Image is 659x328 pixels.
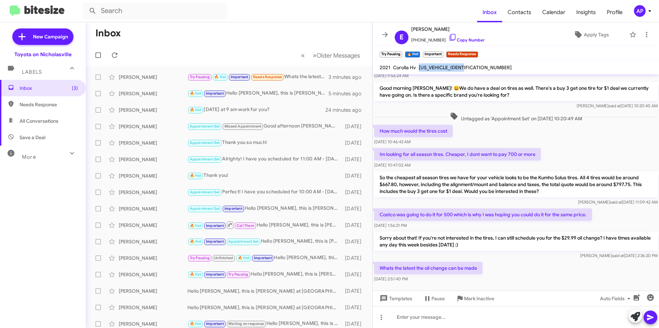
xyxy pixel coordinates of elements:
div: [PERSON_NAME] [119,320,187,327]
div: [DATE] [342,271,367,278]
span: Appointment Set [190,124,220,129]
span: Needs Response [253,75,282,79]
button: Auto Fields [594,292,638,305]
span: [DATE] 10:47:02 AM [374,162,411,168]
span: 🔥 Hot [190,272,201,277]
div: [DATE] [342,222,367,229]
div: [PERSON_NAME] [119,139,187,146]
span: [US_VEHICLE_IDENTIFICATION_NUMBER] [419,64,512,71]
div: 24 minutes ago [326,107,367,113]
p: Costco was going to do it for 500 which is why I was hoping you could do it for the same price. [374,208,592,221]
div: Hello [PERSON_NAME], this is [PERSON_NAME] at [GEOGRAPHIC_DATA] on [GEOGRAPHIC_DATA]. It's been a... [187,205,342,212]
div: Hello [PERSON_NAME], this is [PERSON_NAME] at [GEOGRAPHIC_DATA] on [GEOGRAPHIC_DATA]. It's been a... [187,288,342,294]
span: E [400,32,404,43]
span: « [301,51,305,60]
nav: Page navigation example [297,48,364,62]
small: 🔥 Hot [405,51,420,58]
small: Needs Response [446,51,478,58]
span: 🔥 Hot [190,108,201,112]
div: [DATE] [342,123,367,130]
span: Important [254,256,272,260]
span: New Campaign [33,33,68,40]
span: [DATE] 1:56:21 PM [374,223,407,228]
a: Calendar [537,2,571,22]
span: [DATE] 2:51:40 PM [374,276,408,281]
div: Hello [PERSON_NAME], this is [PERSON_NAME] at [GEOGRAPHIC_DATA] on [GEOGRAPHIC_DATA]. It's been a... [187,238,342,245]
p: Im looking for all season tires. Cheaper, I dont want to pay 700 or more [374,148,541,160]
div: Thank you so much! [187,139,342,147]
span: [DATE] 10:46:43 AM [374,139,411,144]
span: Important [206,91,224,96]
span: Labels [22,69,42,75]
span: All Conversations [20,118,58,124]
span: Try Pausing [228,272,248,277]
div: [DATE] [342,304,367,311]
div: Hello [PERSON_NAME], this is [PERSON_NAME] at [GEOGRAPHIC_DATA] on [GEOGRAPHIC_DATA]. It's been a... [187,304,342,311]
span: Inbox [20,85,78,92]
div: [PERSON_NAME] [119,90,187,97]
a: Copy Number [449,37,485,42]
span: Appointment Set [190,190,220,194]
div: Hello [PERSON_NAME], this is [PERSON_NAME] at [GEOGRAPHIC_DATA] on [GEOGRAPHIC_DATA]. It's been a... [187,270,342,278]
span: 🔥 Hot [190,173,201,178]
span: Needs Response [20,101,78,108]
button: Pause [418,292,450,305]
span: Unfinished [214,256,233,260]
span: [DATE] 9:56:24 AM [374,73,408,78]
div: [PERSON_NAME] [119,107,187,113]
span: Appointment Set [190,157,220,161]
span: Apply Tags [584,28,609,41]
h1: Inbox [95,28,121,39]
button: Previous [297,48,309,62]
span: 🔥 Hot [238,256,250,260]
span: Corolla Hv [393,64,416,71]
div: Good afternoon [PERSON_NAME]! I'm reaching out about your missed appointment on the 2nd. I'd like... [187,122,342,130]
div: [DATE] [342,255,367,262]
div: [PERSON_NAME] [119,205,187,212]
button: Templates [373,292,418,305]
span: Important [224,206,242,211]
div: [DATE] [342,172,367,179]
div: 3 minutes ago [328,74,367,81]
span: 🔥 Hot [190,91,201,96]
div: [DATE] [342,205,367,212]
div: [DATE] [342,189,367,196]
div: Thank you! [187,172,342,180]
div: 5 minutes ago [328,90,367,97]
span: Mark Inactive [464,292,494,305]
span: [PERSON_NAME] [DATE] 10:20:40 AM [577,103,658,108]
p: Whats the latest the oil change can be made [374,262,483,274]
span: Important [206,272,224,277]
div: Hello [PERSON_NAME], this is [PERSON_NAME] at [GEOGRAPHIC_DATA] on [GEOGRAPHIC_DATA]. It's been a... [187,89,328,97]
button: Next [309,48,364,62]
span: Templates [378,292,412,305]
input: Search [83,3,227,19]
div: [PERSON_NAME] [119,288,187,294]
span: Important [206,223,224,228]
a: New Campaign [12,28,73,45]
span: [PERSON_NAME] [DATE] 2:36:20 PM [580,253,658,258]
span: said at [612,253,624,258]
p: Sorry about that! If you're not interested in the tires, I can still schedule you for the $29.99 ... [374,232,658,251]
div: [DATE] [342,156,367,163]
span: Call Them [236,223,254,228]
div: Hello [PERSON_NAME], this is [PERSON_NAME] at [GEOGRAPHIC_DATA] on [GEOGRAPHIC_DATA]. It's been a... [187,320,342,328]
div: Perfect! I have you scheduled for 10:00 AM - [DATE]. Let me know if you need anything else, and h... [187,188,342,196]
div: [PERSON_NAME] [119,156,187,163]
div: [PERSON_NAME] [119,123,187,130]
a: Profile [601,2,628,22]
div: [PERSON_NAME] [119,172,187,179]
span: [PHONE_NUMBER] [411,33,485,44]
div: [DATE] [342,320,367,327]
span: Missed Appointment [224,124,262,129]
span: said at [610,199,622,205]
div: [PERSON_NAME] [119,222,187,229]
a: Contacts [502,2,537,22]
span: More [22,154,36,160]
span: Inbox [477,2,502,22]
span: Important [231,75,248,79]
div: [DATE] [342,288,367,294]
div: [PERSON_NAME] [119,304,187,311]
